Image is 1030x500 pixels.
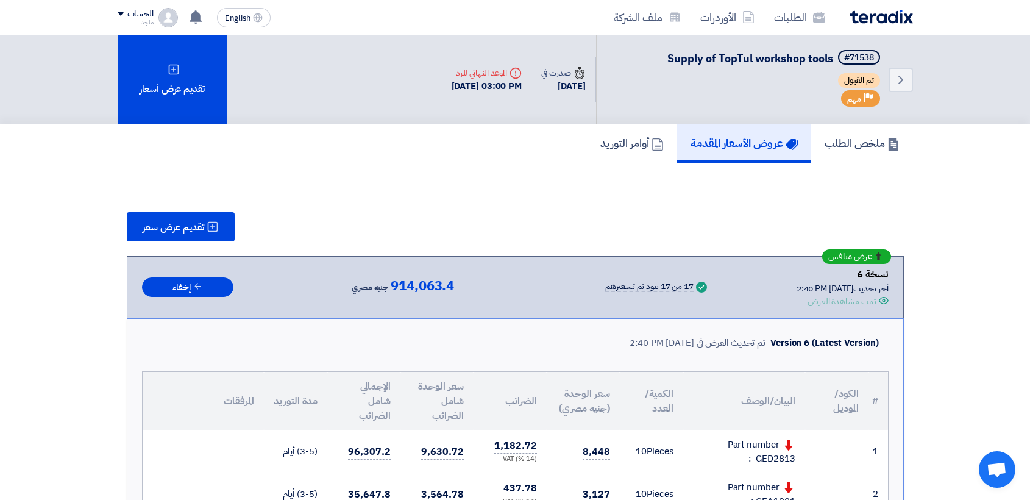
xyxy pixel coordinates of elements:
h5: أوامر التوريد [600,136,664,150]
span: 8,448 [583,445,610,460]
button: إخفاء [142,277,233,298]
a: عروض الأسعار المقدمة [677,124,811,163]
div: تقديم عرض أسعار [118,35,227,124]
div: (14 %) VAT [483,454,537,465]
div: نسخة 6 [797,266,889,282]
span: 1,182.72 [494,438,536,454]
span: عرض منافس [828,252,872,261]
h5: عروض الأسعار المقدمة [691,136,798,150]
a: ملف الشركة [604,3,691,32]
span: 437.78 [503,481,536,496]
div: [DATE] [541,79,585,93]
th: الكمية/العدد [620,372,683,430]
button: تقديم عرض سعر [127,212,235,241]
h5: ملخص الطلب [825,136,900,150]
th: # [868,372,888,430]
button: English [217,8,271,27]
span: 10 [636,445,647,458]
div: 17 من 17 بنود تم تسعيرهم [605,282,694,292]
th: الضرائب [474,372,547,430]
img: profile_test.png [158,8,178,27]
span: English [225,14,250,23]
span: 914,063.4 [391,279,454,293]
div: تمت مشاهدة العرض [808,295,876,308]
th: مدة التوريد [264,372,327,430]
span: 9,630.72 [421,445,463,460]
span: مهم [847,93,861,105]
th: الكود/الموديل [805,372,868,430]
th: البيان/الوصف [683,372,805,430]
td: Pieces [620,430,683,473]
th: الإجمالي شامل الضرائب [327,372,400,430]
div: #71538 [844,54,874,62]
div: أخر تحديث [DATE] 2:40 PM [797,282,889,295]
div: صدرت في [541,66,585,79]
span: جنيه مصري [352,280,388,295]
td: (3-5) أيام [264,430,327,473]
th: المرفقات [143,372,264,430]
div: ماجد [118,19,154,26]
span: تقديم عرض سعر [143,223,204,232]
div: تم تحديث العرض في [DATE] 2:40 PM [630,336,765,350]
a: أوامر التوريد [587,124,677,163]
a: الطلبات [764,3,835,32]
div: الحساب [127,9,154,20]
a: الأوردرات [691,3,764,32]
span: 96,307.2 [348,445,390,460]
div: Version 6 (Latest Version) [770,336,878,350]
span: Supply of TopTul workshop tools [667,50,833,66]
div: Part number : GED2813 [693,438,795,465]
img: Teradix logo [850,10,913,24]
span: تم القبول [838,73,880,88]
th: سعر الوحدة شامل الضرائب [400,372,474,430]
div: Open chat [979,451,1015,488]
a: ملخص الطلب [811,124,913,163]
h5: Supply of TopTul workshop tools [667,50,883,67]
div: الموعد النهائي للرد [452,66,522,79]
td: 1 [868,430,888,473]
div: [DATE] 03:00 PM [452,79,522,93]
th: سعر الوحدة (جنيه مصري) [547,372,620,430]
